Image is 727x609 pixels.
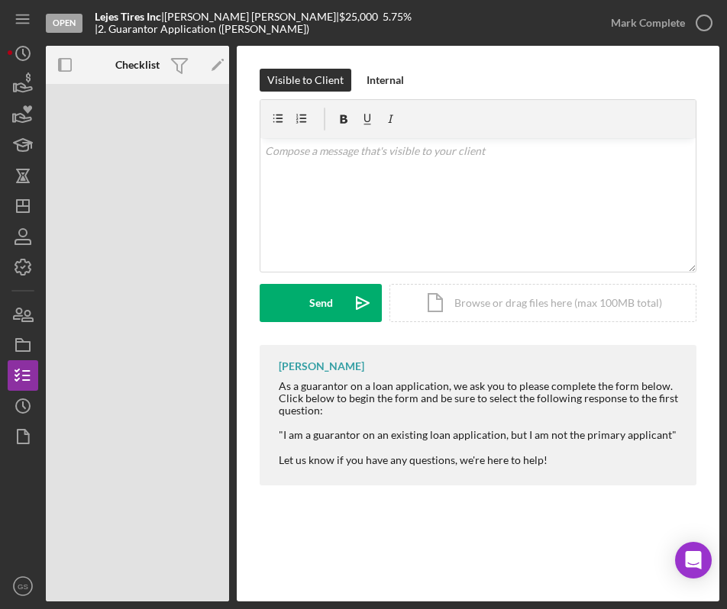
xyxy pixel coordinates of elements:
text: GS [18,582,28,591]
div: Visible to Client [267,69,344,92]
div: | 2. Guarantor Application ([PERSON_NAME]) [95,23,309,35]
button: Mark Complete [596,8,719,38]
div: [PERSON_NAME] [279,360,364,372]
div: Internal [367,69,404,92]
div: Open [46,14,82,33]
button: Visible to Client [260,69,351,92]
button: Send [260,284,382,322]
div: Mark Complete [611,8,685,38]
div: As a guarantor on a loan application, we ask you to please complete the form below. Click below t... [279,380,681,466]
b: Checklist [115,59,160,71]
b: Lejes Tires Inc [95,10,161,23]
div: Open Intercom Messenger [675,542,712,578]
button: GS [8,571,38,601]
div: | [95,11,164,23]
div: 5.75 % [383,11,412,23]
span: $25,000 [339,10,378,23]
div: [PERSON_NAME] [PERSON_NAME] | [164,11,339,23]
div: Send [309,284,333,322]
button: Internal [359,69,412,92]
